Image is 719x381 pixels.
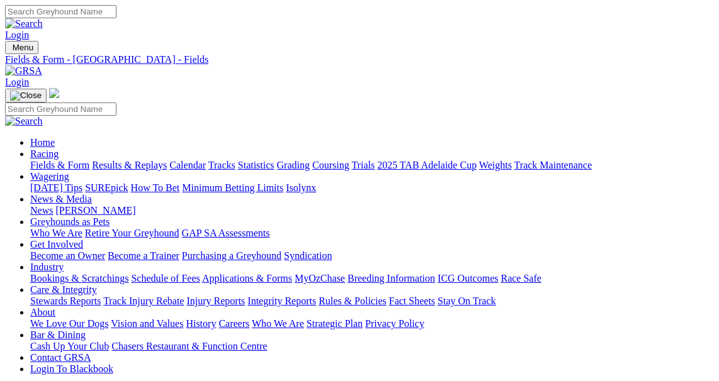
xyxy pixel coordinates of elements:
a: Get Involved [30,239,83,250]
a: Purchasing a Greyhound [182,250,281,261]
a: Integrity Reports [247,295,316,306]
a: [PERSON_NAME] [55,205,135,216]
a: Minimum Betting Limits [182,182,283,193]
a: Who We Are [252,318,304,329]
a: Track Maintenance [514,160,592,170]
a: Fields & Form - [GEOGRAPHIC_DATA] - Fields [5,54,714,65]
a: Careers [218,318,249,329]
a: Stay On Track [438,295,495,306]
a: Login To Blackbook [30,363,113,374]
a: Rules & Policies [319,295,387,306]
a: Applications & Forms [202,273,292,284]
a: Race Safe [501,273,541,284]
a: History [186,318,216,329]
a: Login [5,77,29,87]
a: We Love Our Dogs [30,318,108,329]
a: SUREpick [85,182,128,193]
a: How To Bet [131,182,180,193]
div: Racing [30,160,714,171]
button: Toggle navigation [5,41,38,54]
span: Menu [13,43,33,52]
img: Close [10,91,42,101]
a: Vision and Values [111,318,183,329]
a: Calendar [169,160,206,170]
a: Trials [351,160,375,170]
a: Fact Sheets [389,295,435,306]
a: Become a Trainer [108,250,179,261]
a: Privacy Policy [365,318,424,329]
a: Injury Reports [186,295,245,306]
a: News & Media [30,194,92,204]
a: GAP SA Assessments [182,228,270,238]
a: About [30,307,55,317]
a: Chasers Restaurant & Function Centre [111,341,267,351]
div: Greyhounds as Pets [30,228,714,239]
a: Login [5,30,29,40]
a: Wagering [30,171,69,182]
button: Toggle navigation [5,89,47,102]
a: Cash Up Your Club [30,341,109,351]
a: Bar & Dining [30,329,86,340]
a: Isolynx [286,182,316,193]
a: Become an Owner [30,250,105,261]
a: Track Injury Rebate [103,295,184,306]
a: Bookings & Scratchings [30,273,128,284]
a: Retire Your Greyhound [85,228,179,238]
a: News [30,205,53,216]
a: Statistics [238,160,275,170]
div: Get Involved [30,250,714,262]
input: Search [5,5,116,18]
input: Search [5,102,116,116]
a: Who We Are [30,228,82,238]
img: GRSA [5,65,42,77]
div: News & Media [30,205,714,216]
a: Greyhounds as Pets [30,216,110,227]
a: Industry [30,262,64,272]
a: Racing [30,148,59,159]
a: Stewards Reports [30,295,101,306]
img: logo-grsa-white.png [49,88,59,98]
a: MyOzChase [295,273,345,284]
div: Industry [30,273,714,284]
a: Strategic Plan [307,318,363,329]
a: ICG Outcomes [438,273,498,284]
a: Breeding Information [348,273,435,284]
div: About [30,318,714,329]
a: Syndication [284,250,332,261]
img: Search [5,116,43,127]
a: Grading [277,160,310,170]
div: Care & Integrity [30,295,714,307]
a: Tracks [208,160,235,170]
a: [DATE] Tips [30,182,82,193]
a: Fields & Form [30,160,89,170]
a: Care & Integrity [30,284,97,295]
a: 2025 TAB Adelaide Cup [377,160,477,170]
a: Contact GRSA [30,352,91,363]
a: Results & Replays [92,160,167,170]
a: Coursing [312,160,349,170]
div: Bar & Dining [30,341,714,352]
img: Search [5,18,43,30]
a: Home [30,137,55,148]
a: Weights [479,160,512,170]
a: Schedule of Fees [131,273,200,284]
div: Wagering [30,182,714,194]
